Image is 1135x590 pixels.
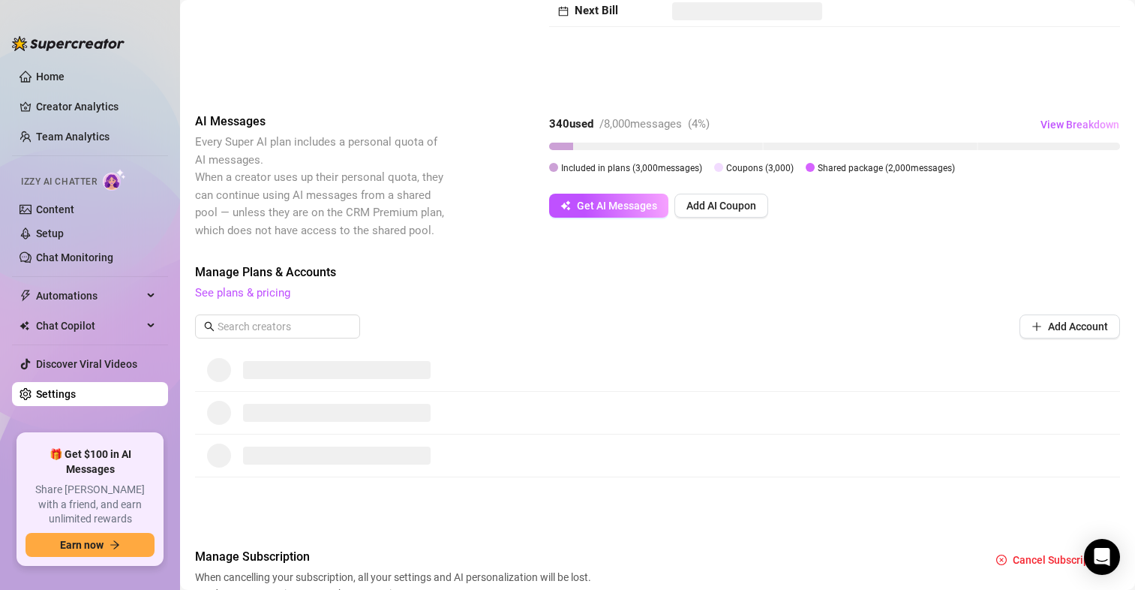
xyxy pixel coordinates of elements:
span: Add AI Coupon [686,200,756,212]
span: arrow-right [110,540,120,550]
img: Chat Copilot [20,321,29,331]
a: Setup [36,227,64,239]
span: Manage Plans & Accounts [195,263,1120,281]
span: Automations [36,284,143,308]
a: Home [36,71,65,83]
span: Add Account [1048,321,1108,333]
span: Shared package ( 2,000 messages) [818,163,955,173]
span: Cancel Subscription [1013,554,1108,566]
button: Cancel Subscription [984,548,1120,572]
a: Chat Monitoring [36,251,113,263]
img: AI Chatter [103,169,126,191]
strong: Next Bill [575,4,618,17]
span: Izzy AI Chatter [21,175,97,189]
button: View Breakdown [1040,113,1120,137]
a: Creator Analytics [36,95,156,119]
span: Share [PERSON_NAME] with a friend, and earn unlimited rewards [26,483,155,527]
a: Settings [36,388,76,400]
span: calendar [558,6,569,17]
span: Get AI Messages [577,200,657,212]
input: Search creators [218,318,339,335]
span: ( 4 %) [688,117,710,131]
span: search [204,321,215,332]
span: close-circle [996,555,1007,565]
img: logo-BBDzfeDw.svg [12,36,125,51]
a: Team Analytics [36,131,110,143]
span: thunderbolt [20,290,32,302]
span: 🎁 Get $100 in AI Messages [26,447,155,477]
span: View Breakdown [1040,119,1119,131]
button: Add AI Coupon [674,194,768,218]
a: See plans & pricing [195,286,290,300]
span: Coupons ( 3,000 ) [726,163,794,173]
span: Chat Copilot [36,314,143,338]
span: Every Super AI plan includes a personal quota of AI messages. When a creator uses up their person... [195,135,444,237]
span: AI Messages [195,113,447,131]
div: Open Intercom Messenger [1084,539,1120,575]
button: Earn nowarrow-right [26,533,155,557]
strong: 340 used [549,117,593,131]
span: / 8,000 messages [599,117,682,131]
span: Earn now [60,539,104,551]
a: Content [36,203,74,215]
span: Included in plans ( 3,000 messages) [561,163,702,173]
a: Discover Viral Videos [36,358,137,370]
button: Add Account [1019,315,1120,339]
span: plus [1031,321,1042,332]
span: Manage Subscription [195,548,596,566]
button: Get AI Messages [549,194,668,218]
